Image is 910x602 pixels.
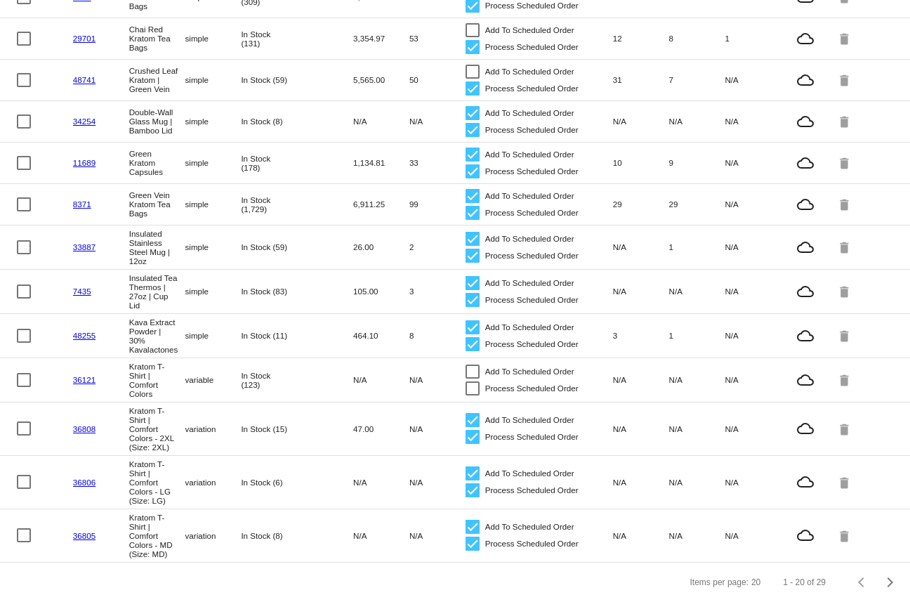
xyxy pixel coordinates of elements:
mat-cell: simple [185,30,242,46]
span: Process Scheduled Order [485,535,579,552]
span: Process Scheduled Order [485,292,579,308]
a: 48255 [73,331,95,340]
mat-cell: 33 [409,155,466,171]
mat-cell: 464.10 [353,327,409,343]
mat-cell: 29 [669,196,725,212]
mat-cell: 105.00 [353,283,409,299]
mat-cell: N/A [725,72,781,88]
mat-icon: cloud_queue [781,473,830,490]
mat-icon: delete [837,193,854,215]
mat-cell: 53 [409,30,466,46]
a: 36806 [73,478,95,487]
mat-cell: In Stock (59) [241,239,297,255]
span: Add To Scheduled Order [485,518,574,535]
span: Add To Scheduled Order [485,188,574,204]
mat-cell: N/A [613,372,669,388]
span: Process Scheduled Order [485,163,579,180]
mat-icon: delete [837,369,854,391]
mat-cell: N/A [353,113,409,129]
mat-cell: In Stock (59) [241,72,297,88]
mat-cell: N/A [725,327,781,343]
mat-cell: Insulated Tea Thermos | 27oz | Cup Lid [129,270,185,313]
mat-cell: 7 [669,72,725,88]
mat-cell: N/A [409,528,466,544]
mat-cell: N/A [725,113,781,129]
mat-cell: In Stock (123) [241,367,297,393]
mat-cell: 6,911.25 [353,196,409,212]
mat-cell: variable [185,372,242,388]
mat-cell: In Stock (8) [241,528,297,544]
mat-cell: In Stock (131) [241,26,297,51]
mat-cell: Insulated Stainless Steel Mug | 12oz [129,225,185,269]
div: 20 [751,577,760,587]
mat-cell: N/A [669,474,725,490]
mat-icon: delete [837,110,854,132]
mat-icon: cloud_queue [781,196,830,213]
a: 7435 [73,287,91,296]
mat-cell: variation [185,528,242,544]
mat-cell: Green Vein Kratom Tea Bags [129,187,185,221]
a: 36805 [73,531,95,540]
mat-icon: delete [837,236,854,258]
mat-cell: 10 [613,155,669,171]
mat-cell: Chai Red Kratom Tea Bags [129,21,185,55]
mat-cell: N/A [409,113,466,129]
mat-cell: variation [185,474,242,490]
mat-cell: 47.00 [353,421,409,437]
mat-cell: 1,134.81 [353,155,409,171]
a: 8371 [73,199,91,209]
span: Add To Scheduled Order [485,412,574,428]
mat-cell: Kratom T-Shirt | Comfort Colors - MD (Size: MD) [129,509,185,562]
mat-cell: Kratom T-Shirt | Comfort Colors [129,358,185,402]
button: Next page [876,568,904,596]
mat-cell: Kava Extract Powder | 30% Kavalactones [129,314,185,358]
mat-cell: 8 [409,327,466,343]
mat-cell: 9 [669,155,725,171]
mat-cell: 1 [669,239,725,255]
a: 11689 [73,158,95,167]
span: Add To Scheduled Order [485,275,574,292]
mat-cell: N/A [725,474,781,490]
mat-cell: N/A [725,239,781,255]
span: Process Scheduled Order [485,80,579,97]
span: Add To Scheduled Order [485,105,574,122]
mat-cell: simple [185,155,242,171]
mat-icon: delete [837,325,854,346]
mat-cell: N/A [669,113,725,129]
mat-cell: Crushed Leaf Kratom | Green Vein [129,63,185,97]
mat-cell: N/A [353,474,409,490]
span: Add To Scheduled Order [485,465,574,482]
mat-cell: N/A [613,421,669,437]
a: 34254 [73,117,95,126]
mat-icon: cloud_queue [781,420,830,437]
mat-icon: delete [837,525,854,547]
mat-icon: cloud_queue [781,155,830,171]
span: Add To Scheduled Order [485,22,574,39]
span: Process Scheduled Order [485,336,579,353]
span: Add To Scheduled Order [485,319,574,336]
mat-cell: N/A [725,421,781,437]
span: Add To Scheduled Order [485,363,574,380]
mat-cell: simple [185,239,242,255]
mat-cell: N/A [725,155,781,171]
mat-cell: 26.00 [353,239,409,255]
mat-cell: N/A [613,239,669,255]
mat-cell: 1 [669,327,725,343]
mat-cell: N/A [725,196,781,212]
mat-icon: cloud_queue [781,372,830,388]
span: Add To Scheduled Order [485,63,574,80]
mat-cell: simple [185,113,242,129]
mat-cell: simple [185,196,242,212]
mat-cell: Green Kratom Capsules [129,145,185,180]
span: Process Scheduled Order [485,380,579,397]
span: Process Scheduled Order [485,247,579,264]
mat-cell: N/A [613,113,669,129]
mat-cell: N/A [613,283,669,299]
div: Items per page: [690,577,749,587]
mat-cell: 29 [613,196,669,212]
mat-cell: In Stock (8) [241,113,297,129]
mat-cell: 3,354.97 [353,30,409,46]
mat-cell: Kratom T-Shirt | Comfort Colors - LG (Size: LG) [129,456,185,509]
mat-cell: 99 [409,196,466,212]
mat-cell: 2 [409,239,466,255]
